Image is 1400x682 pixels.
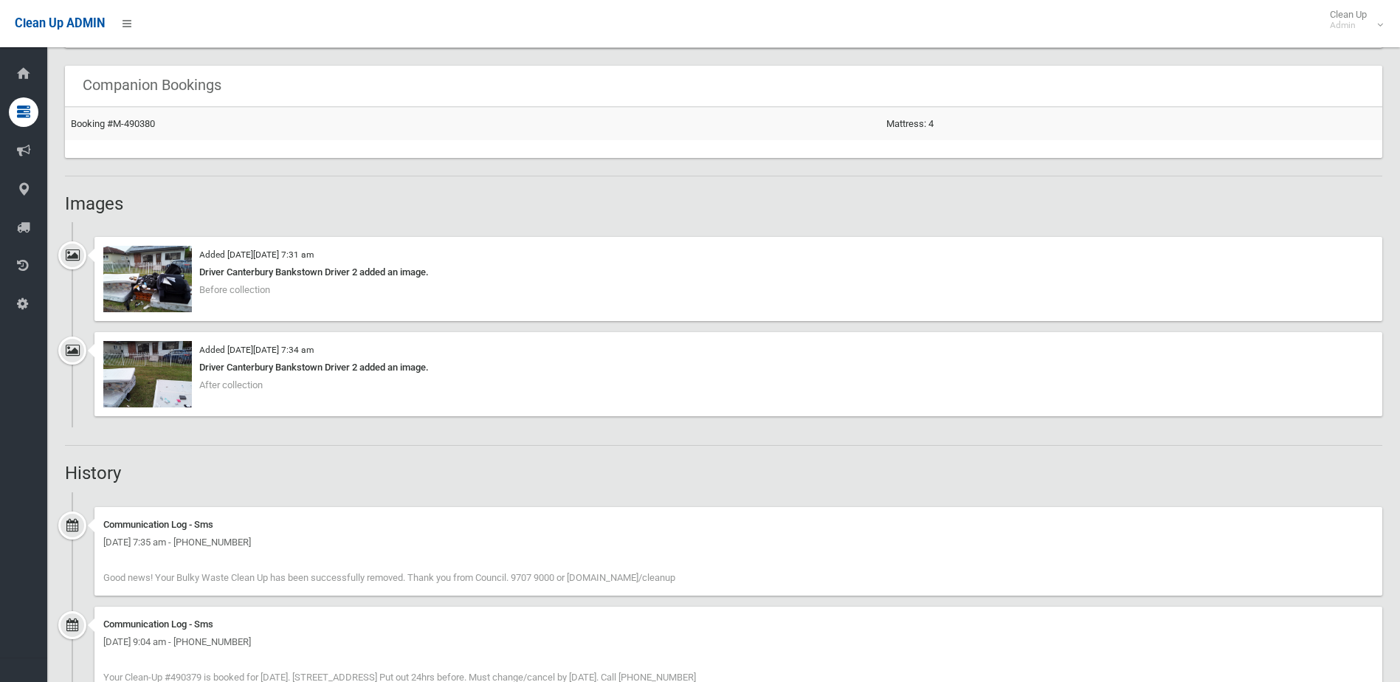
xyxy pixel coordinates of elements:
[199,379,263,390] span: After collection
[65,71,239,100] header: Companion Bookings
[103,341,192,407] img: 2025-10-1607.34.334791491478460438454.jpg
[199,249,314,260] small: Added [DATE][DATE] 7:31 am
[65,194,1382,213] h2: Images
[880,107,1382,140] td: Mattress: 4
[103,616,1373,633] div: Communication Log - Sms
[103,516,1373,534] div: Communication Log - Sms
[199,284,270,295] span: Before collection
[71,118,155,129] a: Booking #M-490380
[103,359,1373,376] div: Driver Canterbury Bankstown Driver 2 added an image.
[103,263,1373,281] div: Driver Canterbury Bankstown Driver 2 added an image.
[103,246,192,312] img: 2025-10-1607.31.404632388447724753534.jpg
[15,16,105,30] span: Clean Up ADMIN
[103,633,1373,651] div: [DATE] 9:04 am - [PHONE_NUMBER]
[103,534,1373,551] div: [DATE] 7:35 am - [PHONE_NUMBER]
[1323,9,1382,31] span: Clean Up
[65,464,1382,483] h2: History
[199,345,314,355] small: Added [DATE][DATE] 7:34 am
[103,572,675,583] span: Good news! Your Bulky Waste Clean Up has been successfully removed. Thank you from Council. 9707 ...
[1330,20,1367,31] small: Admin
